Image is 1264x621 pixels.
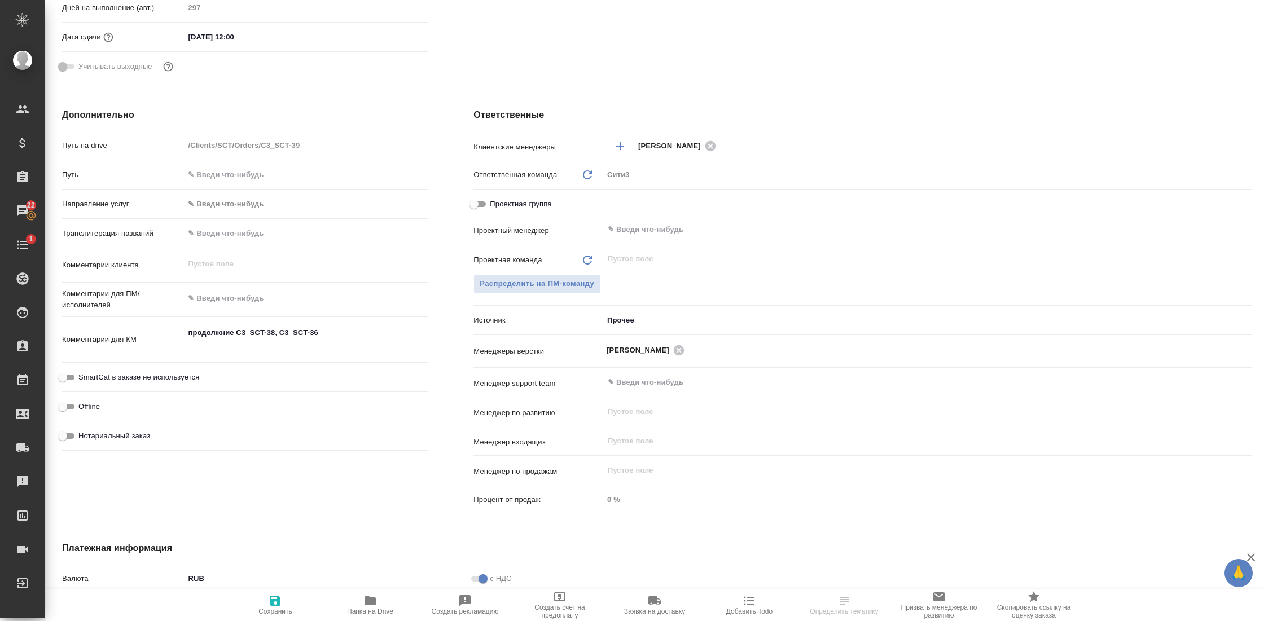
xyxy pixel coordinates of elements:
[473,142,603,153] p: Клиентские менеджеры
[512,589,607,621] button: Создать счет на предоплату
[1245,228,1248,231] button: Open
[62,334,184,345] p: Комментарии для КМ
[473,274,600,294] button: Распределить на ПМ-команду
[62,259,184,271] p: Комментарии клиента
[432,607,499,615] span: Создать рекламацию
[607,133,634,160] button: Добавить менеджера
[62,288,184,311] p: Комментарии для ПМ/исполнителей
[607,345,676,356] span: [PERSON_NAME]
[62,573,184,584] p: Валюта
[986,589,1081,621] button: Скопировать ссылку на оценку заказа
[473,407,603,419] p: Менеджер по развитию
[184,225,428,241] input: ✎ Введи что-нибудь
[624,607,685,615] span: Заявка на доставку
[62,199,184,210] p: Направление услуг
[62,541,840,555] h4: Платежная информация
[78,430,150,442] span: Нотариальный заказ
[607,343,688,357] div: [PERSON_NAME]
[62,228,184,239] p: Транслитерация названий
[607,434,1225,448] input: Пустое поле
[519,604,600,619] span: Создать счет на предоплату
[473,466,603,477] p: Менеджер по продажам
[188,199,415,210] div: ✎ Введи что-нибудь
[347,607,393,615] span: Папка на Drive
[810,607,878,615] span: Определить тематику
[184,29,283,45] input: ✎ Введи что-нибудь
[480,278,594,290] span: Распределить на ПМ-команду
[603,491,1252,508] input: Пустое поле
[228,589,323,621] button: Сохранить
[78,372,199,383] span: SmartCat в заказе не используется
[607,589,702,621] button: Заявка на доставку
[1245,381,1248,384] button: Open
[607,405,1225,419] input: Пустое поле
[473,169,557,180] p: Ответственная команда
[490,573,511,584] span: с НДС
[702,589,797,621] button: Добавить Todo
[797,589,892,621] button: Определить тематику
[1245,349,1248,351] button: Open
[607,252,1225,266] input: Пустое поле
[184,137,428,153] input: Пустое поле
[20,200,42,211] span: 22
[473,315,603,326] p: Источник
[62,108,428,122] h4: Дополнительно
[78,61,152,72] span: Учитывать выходные
[603,165,1252,184] div: Сити3
[184,166,428,183] input: ✎ Введи что-нибудь
[473,225,603,236] p: Проектный менеджер
[898,604,980,619] span: Призвать менеджера по развитию
[78,401,100,412] span: Offline
[473,494,603,505] p: Процент от продаж
[22,234,39,245] span: 1
[607,464,1225,477] input: Пустое поле
[101,30,116,45] button: Если добавить услуги и заполнить их объемом, то дата рассчитается автоматически
[726,607,773,615] span: Добавить Todo
[62,169,184,180] p: Путь
[473,437,603,448] p: Менеджер входящих
[473,346,603,357] p: Менеджеры верстки
[62,32,101,43] p: Дата сдачи
[473,108,1252,122] h4: Ответственные
[184,195,428,214] div: ✎ Введи что-нибудь
[638,140,708,152] span: [PERSON_NAME]
[3,231,42,259] a: 1
[607,223,1210,236] input: ✎ Введи что-нибудь
[473,378,603,389] p: Менеджер support team
[62,2,184,14] p: Дней на выполнение (авт.)
[3,197,42,225] a: 22
[62,140,184,151] p: Путь на drive
[323,589,418,621] button: Папка на Drive
[473,254,542,266] p: Проектная команда
[418,589,512,621] button: Создать рекламацию
[603,311,1252,330] div: Прочее
[258,607,292,615] span: Сохранить
[892,589,986,621] button: Призвать менеджера по развитию
[638,139,719,153] div: [PERSON_NAME]
[1229,561,1248,585] span: 🙏
[1224,559,1253,587] button: 🙏
[1245,145,1248,147] button: Open
[184,323,428,354] textarea: продолжние C3_SCT-38, C3_SCT-36
[490,199,551,210] span: Проектная группа
[607,376,1210,389] input: ✎ Введи что-нибудь
[161,59,175,74] button: Выбери, если сб и вс нужно считать рабочими днями для выполнения заказа.
[993,604,1074,619] span: Скопировать ссылку на оценку заказа
[184,569,428,588] div: RUB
